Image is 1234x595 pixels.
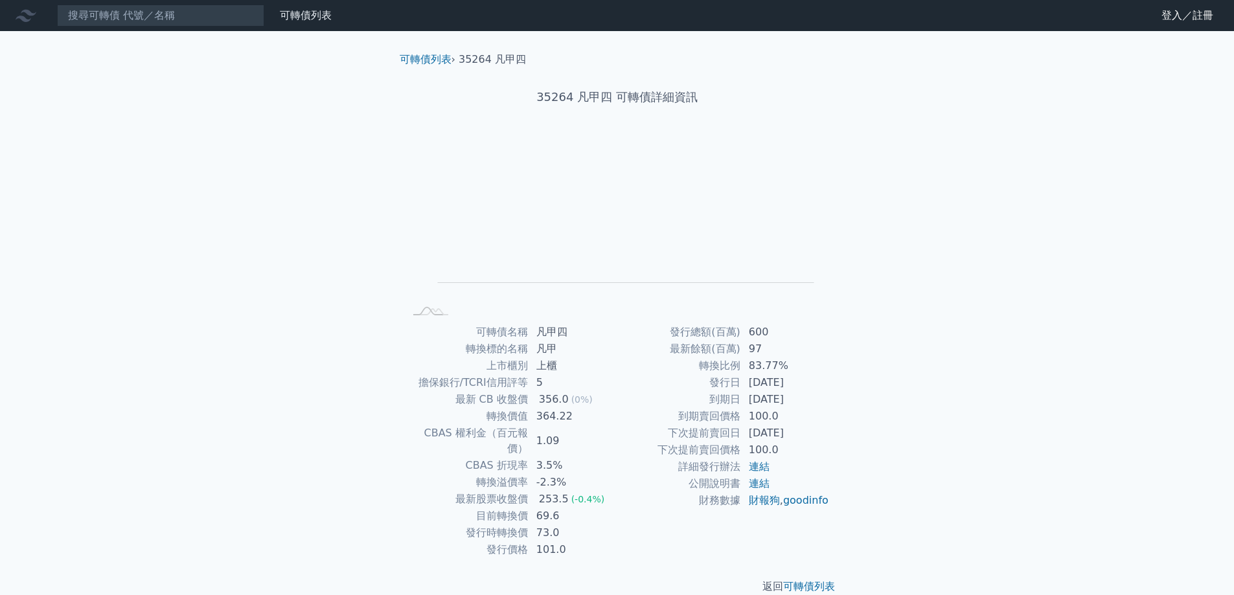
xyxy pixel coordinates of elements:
td: 財務數據 [617,492,741,509]
a: 可轉債列表 [783,580,835,592]
td: 轉換比例 [617,357,741,374]
td: 轉換價值 [405,408,529,425]
td: 到期賣回價格 [617,408,741,425]
td: 100.0 [741,408,830,425]
td: 最新股票收盤價 [405,491,529,508]
a: 可轉債列表 [280,9,332,21]
li: › [400,52,455,67]
a: 連結 [749,477,770,489]
td: 發行總額(百萬) [617,324,741,341]
td: 73.0 [529,524,617,541]
td: 轉換標的名稱 [405,341,529,357]
td: [DATE] [741,391,830,408]
p: 返回 [389,579,845,594]
td: 發行日 [617,374,741,391]
a: 可轉債列表 [400,53,451,65]
td: 3.5% [529,457,617,474]
td: 最新 CB 收盤價 [405,391,529,408]
td: 364.22 [529,408,617,425]
input: 搜尋可轉債 代號／名稱 [57,5,264,27]
td: [DATE] [741,374,830,391]
td: 69.6 [529,508,617,524]
td: , [741,492,830,509]
td: 101.0 [529,541,617,558]
td: 凡甲四 [529,324,617,341]
div: 253.5 [536,491,571,507]
a: 財報狗 [749,494,780,506]
td: 可轉債名稱 [405,324,529,341]
td: 5 [529,374,617,391]
td: 目前轉換價 [405,508,529,524]
td: -2.3% [529,474,617,491]
td: 到期日 [617,391,741,408]
td: 轉換溢價率 [405,474,529,491]
td: 下次提前賣回價格 [617,442,741,458]
span: (-0.4%) [571,494,605,504]
td: 97 [741,341,830,357]
a: 連結 [749,460,770,473]
td: 公開說明書 [617,475,741,492]
td: 擔保銀行/TCRI信用評等 [405,374,529,391]
td: 最新餘額(百萬) [617,341,741,357]
td: 凡甲 [529,341,617,357]
td: 1.09 [529,425,617,457]
g: Chart [426,147,814,302]
a: goodinfo [783,494,828,506]
div: 356.0 [536,392,571,407]
span: (0%) [571,394,593,405]
a: 登入／註冊 [1151,5,1224,26]
td: 發行時轉換價 [405,524,529,541]
li: 35264 凡甲四 [459,52,526,67]
td: [DATE] [741,425,830,442]
td: 600 [741,324,830,341]
td: CBAS 權利金（百元報價） [405,425,529,457]
td: 100.0 [741,442,830,458]
td: 上櫃 [529,357,617,374]
td: CBAS 折現率 [405,457,529,474]
h1: 35264 凡甲四 可轉債詳細資訊 [389,88,845,106]
td: 詳細發行辦法 [617,458,741,475]
td: 上市櫃別 [405,357,529,374]
td: 發行價格 [405,541,529,558]
td: 83.77% [741,357,830,374]
td: 下次提前賣回日 [617,425,741,442]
